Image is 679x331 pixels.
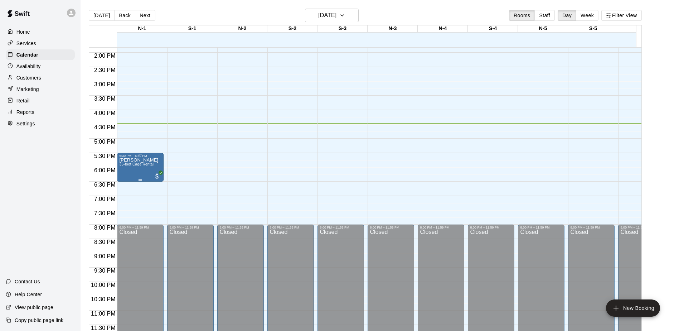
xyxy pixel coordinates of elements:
span: 8:00 PM [92,225,117,231]
button: Filter View [601,10,641,21]
span: 2:00 PM [92,53,117,59]
span: 6:30 PM [92,182,117,188]
div: 8:00 PM – 11:59 PM [320,226,362,229]
span: 7:30 PM [92,210,117,216]
button: Day [558,10,576,21]
p: Contact Us [15,278,40,285]
a: Marketing [6,84,75,95]
h6: [DATE] [318,10,336,20]
a: Settings [6,118,75,129]
div: 8:00 PM – 11:59 PM [570,226,612,229]
div: S-2 [267,25,317,32]
div: N-4 [418,25,468,32]
div: N-1 [117,25,167,32]
div: 5:30 PM – 6:30 PM [119,154,161,158]
a: Customers [6,72,75,83]
a: Retail [6,95,75,106]
div: N-3 [368,25,418,32]
div: 8:00 PM – 11:59 PM [119,226,161,229]
p: Help Center [15,291,42,298]
button: add [606,299,660,317]
div: S-1 [167,25,217,32]
div: 8:00 PM – 11:59 PM [420,226,462,229]
span: 6:00 PM [92,167,117,173]
p: Marketing [16,86,39,93]
span: 9:00 PM [92,253,117,259]
span: 2:30 PM [92,67,117,73]
span: 10:30 PM [89,296,117,302]
div: S-5 [568,25,618,32]
span: 3:30 PM [92,96,117,102]
span: 5:30 PM [92,153,117,159]
div: 8:00 PM – 11:59 PM [620,226,663,229]
div: 8:00 PM – 11:59 PM [219,226,262,229]
span: 7:00 PM [92,196,117,202]
div: 8:00 PM – 11:59 PM [370,226,412,229]
button: Next [135,10,155,21]
p: Reports [16,109,34,116]
span: 35-foot Cage Rental [119,162,154,166]
div: S-6 [618,25,668,32]
div: N-2 [217,25,267,32]
p: Settings [16,120,35,127]
span: 8:30 PM [92,239,117,245]
div: 5:30 PM – 6:30 PM: Brynn Romine [117,153,164,182]
p: Copy public page link [15,317,63,324]
p: Calendar [16,51,38,58]
button: Rooms [509,10,535,21]
button: [DATE] [89,10,115,21]
a: Services [6,38,75,49]
div: 8:00 PM – 11:59 PM [169,226,212,229]
span: 11:30 PM [89,325,117,331]
button: Staff [534,10,555,21]
span: 5:00 PM [92,139,117,145]
span: 3:00 PM [92,81,117,87]
button: Week [576,10,598,21]
a: Calendar [6,49,75,60]
button: Back [114,10,135,21]
span: 4:00 PM [92,110,117,116]
div: 8:00 PM – 11:59 PM [520,226,562,229]
p: View public page [15,304,53,311]
p: Services [16,40,36,47]
button: [DATE] [305,9,359,22]
p: Home [16,28,30,35]
p: Retail [16,97,30,104]
div: S-4 [468,25,518,32]
a: Availability [6,61,75,72]
span: 4:30 PM [92,124,117,130]
div: S-3 [317,25,368,32]
div: 8:00 PM – 11:59 PM [470,226,512,229]
a: Home [6,27,75,37]
p: Availability [16,63,41,70]
p: Customers [16,74,41,81]
a: Reports [6,107,75,117]
span: 11:00 PM [89,311,117,317]
span: 9:30 PM [92,268,117,274]
div: 8:00 PM – 11:59 PM [270,226,312,229]
span: All customers have paid [154,173,161,180]
div: N-5 [518,25,568,32]
span: 10:00 PM [89,282,117,288]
